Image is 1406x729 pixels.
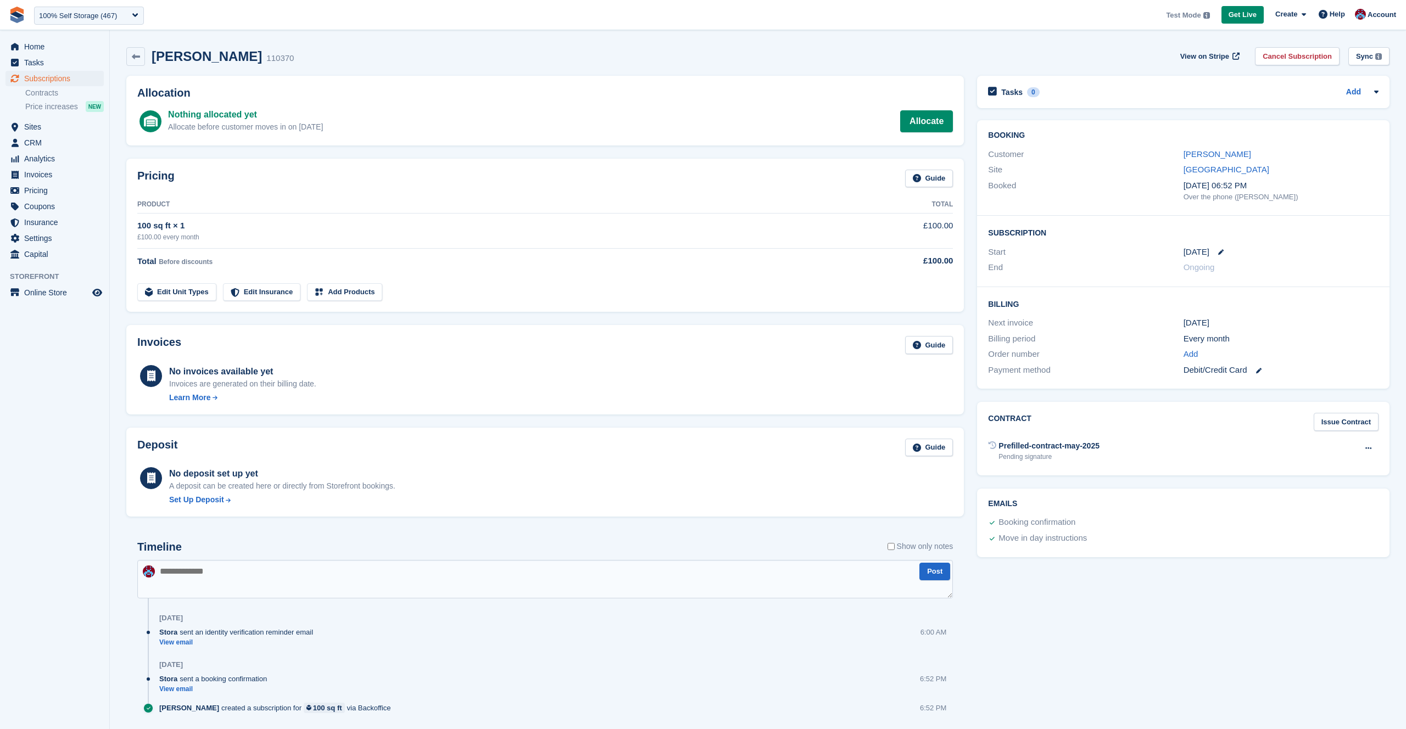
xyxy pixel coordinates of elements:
[888,541,895,552] input: Show only notes
[1229,9,1257,20] span: Get Live
[169,494,395,506] a: Set Up Deposit
[137,232,864,242] div: £100.00 every month
[137,87,953,99] h2: Allocation
[24,39,90,54] span: Home
[159,703,397,713] div: created a subscription for via Backoffice
[988,413,1031,431] h2: Contract
[1184,317,1379,329] div: [DATE]
[864,255,953,267] div: £100.00
[1348,47,1390,65] button: Sync
[988,180,1183,203] div: Booked
[159,638,319,647] a: View email
[5,151,104,166] a: menu
[5,199,104,214] a: menu
[39,10,117,21] div: 100% Self Storage (467)
[988,261,1183,274] div: End
[998,452,1100,462] div: Pending signature
[24,199,90,214] span: Coupons
[5,285,104,300] a: menu
[1275,9,1297,20] span: Create
[919,563,950,581] button: Post
[1184,192,1379,203] div: Over the phone ([PERSON_NAME])
[988,348,1183,361] div: Order number
[1314,413,1379,431] a: Issue Contract
[988,227,1379,238] h2: Subscription
[168,108,323,121] div: Nothing allocated yet
[159,627,319,637] div: sent an identity verification reminder email
[168,121,323,133] div: Allocate before customer moves in on [DATE]
[159,660,183,669] div: [DATE]
[159,627,177,637] span: Stora
[169,392,210,403] div: Learn More
[1221,6,1264,24] a: Get Live
[24,183,90,198] span: Pricing
[1356,51,1373,62] div: Sync
[169,365,316,378] div: No invoices available yet
[988,333,1183,345] div: Billing period
[1180,51,1229,62] span: View on Stripe
[5,231,104,246] a: menu
[1184,149,1251,159] a: [PERSON_NAME]
[137,439,177,457] h2: Deposit
[1330,9,1345,20] span: Help
[988,164,1183,176] div: Site
[137,220,864,232] div: 100 sq ft × 1
[24,246,90,262] span: Capital
[888,541,953,552] label: Show only notes
[988,317,1183,329] div: Next invoice
[988,148,1183,161] div: Customer
[5,71,104,86] a: menu
[1001,87,1023,97] h2: Tasks
[1027,87,1040,97] div: 0
[10,271,109,282] span: Storefront
[169,392,316,403] a: Learn More
[920,703,946,713] div: 6:52 PM
[152,49,262,64] h2: [PERSON_NAME]
[307,283,382,301] a: Add Products
[24,167,90,182] span: Invoices
[137,541,182,553] h2: Timeline
[5,246,104,262] a: menu
[1184,246,1209,259] time: 2025-09-27 00:00:00 UTC
[159,703,219,713] span: [PERSON_NAME]
[900,110,953,132] a: Allocate
[1255,47,1340,65] a: Cancel Subscription
[169,467,395,480] div: No deposit set up yet
[5,39,104,54] a: menu
[24,55,90,70] span: Tasks
[169,378,316,390] div: Invoices are generated on their billing date.
[1368,9,1396,20] span: Account
[24,151,90,166] span: Analytics
[24,71,90,86] span: Subscriptions
[988,131,1379,140] h2: Booking
[24,119,90,134] span: Sites
[1184,180,1379,192] div: [DATE] 06:52 PM
[137,256,157,266] span: Total
[988,246,1183,259] div: Start
[24,285,90,300] span: Online Store
[1375,53,1382,60] img: icon-info-grey-7440780725fd019a000dd9b08b2336e03edf1995a4989e88bcd33f0948082b44.svg
[905,336,953,354] a: Guide
[1166,10,1201,21] span: Test Mode
[988,364,1183,377] div: Payment method
[159,674,177,684] span: Stora
[998,532,1087,545] div: Move in day instructions
[25,100,104,113] a: Price increases NEW
[5,135,104,150] a: menu
[86,101,104,112] div: NEW
[998,440,1100,452] div: Prefilled-contract-may-2025
[143,565,155,577] img: David Hughes
[313,703,342,713] div: 100 sq ft
[864,214,953,248] td: £100.00
[988,500,1379,508] h2: Emails
[1355,9,1366,20] img: David Hughes
[24,231,90,246] span: Settings
[998,516,1075,529] div: Booking confirmation
[304,703,345,713] a: 100 sq ft
[266,52,294,65] div: 110370
[24,135,90,150] span: CRM
[5,215,104,230] a: menu
[137,283,216,301] a: Edit Unit Types
[24,215,90,230] span: Insurance
[1346,86,1361,99] a: Add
